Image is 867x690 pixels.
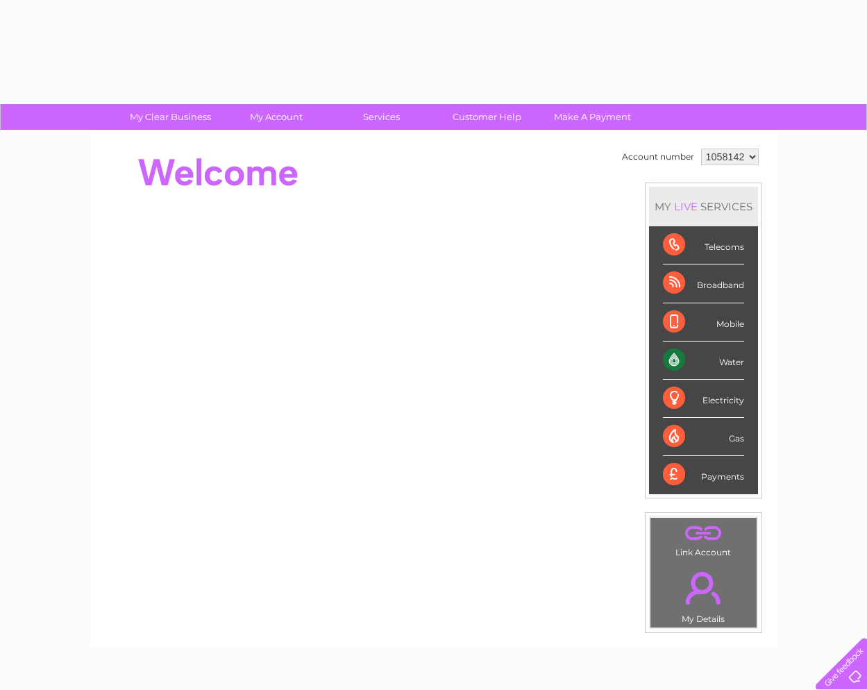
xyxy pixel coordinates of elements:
div: MY SERVICES [649,187,758,226]
a: Services [324,104,439,130]
td: Link Account [650,517,757,561]
div: Telecoms [663,226,744,264]
td: Account number [618,145,698,169]
a: Customer Help [430,104,544,130]
a: My Account [219,104,333,130]
a: . [654,521,753,546]
a: My Clear Business [113,104,228,130]
div: Gas [663,418,744,456]
a: Make A Payment [535,104,650,130]
div: Water [663,342,744,380]
div: LIVE [671,200,700,213]
div: Electricity [663,380,744,418]
div: Broadband [663,264,744,303]
a: . [654,564,753,612]
div: Mobile [663,303,744,342]
td: My Details [650,560,757,628]
div: Payments [663,456,744,494]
